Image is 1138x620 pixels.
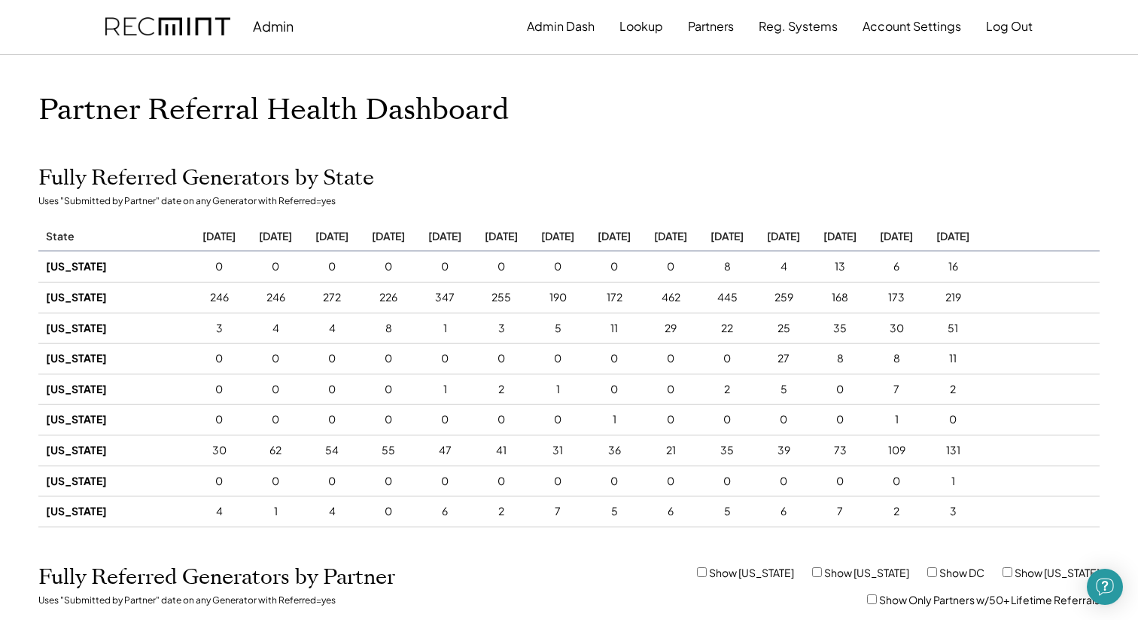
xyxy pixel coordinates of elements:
[817,351,863,366] div: 8
[704,504,750,519] div: 5
[648,351,693,366] div: 0
[253,259,298,274] div: 0
[422,382,467,397] div: 1
[196,229,242,243] div: [DATE]
[874,443,919,458] div: 109
[196,443,242,458] div: 30
[479,290,524,305] div: 255
[309,412,354,427] div: 0
[930,351,975,366] div: 11
[366,474,411,489] div: 0
[527,11,595,41] button: Admin Dash
[253,504,298,519] div: 1
[874,504,919,519] div: 2
[930,443,975,458] div: 131
[479,382,524,397] div: 2
[366,351,411,366] div: 0
[422,412,467,427] div: 0
[366,259,411,274] div: 0
[648,259,693,274] div: 0
[648,474,693,489] div: 0
[761,382,806,397] div: 5
[196,504,242,519] div: 4
[874,259,919,274] div: 6
[196,259,242,274] div: 0
[879,593,1100,606] label: Show Only Partners w/50+ Lifetime Referrals
[817,321,863,336] div: 35
[46,412,185,427] div: [US_STATE]
[535,474,580,489] div: 0
[366,290,411,305] div: 226
[939,566,984,579] label: Show DC
[704,474,750,489] div: 0
[930,259,975,274] div: 16
[253,382,298,397] div: 0
[46,382,185,397] div: [US_STATE]
[688,11,734,41] button: Partners
[422,229,467,243] div: [DATE]
[422,504,467,519] div: 6
[46,290,185,305] div: [US_STATE]
[253,290,298,305] div: 246
[196,351,242,366] div: 0
[930,504,975,519] div: 3
[38,93,509,128] h1: Partner Referral Health Dashboard
[817,443,863,458] div: 73
[874,474,919,489] div: 0
[46,504,185,519] div: [US_STATE]
[874,351,919,366] div: 8
[366,382,411,397] div: 0
[309,443,354,458] div: 54
[46,474,185,489] div: [US_STATE]
[422,443,467,458] div: 47
[535,290,580,305] div: 190
[709,566,794,579] label: Show [US_STATE]
[592,504,637,519] div: 5
[761,412,806,427] div: 0
[704,259,750,274] div: 8
[592,474,637,489] div: 0
[253,229,298,243] div: [DATE]
[1015,566,1100,579] label: Show [US_STATE]
[46,259,185,274] div: [US_STATE]
[930,290,975,305] div: 219
[817,229,863,243] div: [DATE]
[930,474,975,489] div: 1
[648,412,693,427] div: 0
[309,259,354,274] div: 0
[986,11,1033,41] button: Log Out
[253,474,298,489] div: 0
[253,443,298,458] div: 62
[874,290,919,305] div: 173
[761,321,806,336] div: 25
[422,321,467,336] div: 1
[309,321,354,336] div: 4
[366,504,411,519] div: 0
[479,321,524,336] div: 3
[761,259,806,274] div: 4
[535,229,580,243] div: [DATE]
[479,412,524,427] div: 0
[535,443,580,458] div: 31
[817,290,863,305] div: 168
[761,443,806,458] div: 39
[761,229,806,243] div: [DATE]
[761,290,806,305] div: 259
[196,382,242,397] div: 0
[253,17,294,35] div: Admin
[592,443,637,458] div: 36
[535,351,580,366] div: 0
[704,443,750,458] div: 35
[535,504,580,519] div: 7
[196,321,242,336] div: 3
[253,412,298,427] div: 0
[930,321,975,336] div: 51
[479,504,524,519] div: 2
[648,382,693,397] div: 0
[196,290,242,305] div: 246
[874,412,919,427] div: 1
[759,11,838,41] button: Reg. Systems
[38,166,374,191] h2: Fully Referred Generators by State
[863,11,961,41] button: Account Settings
[253,351,298,366] div: 0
